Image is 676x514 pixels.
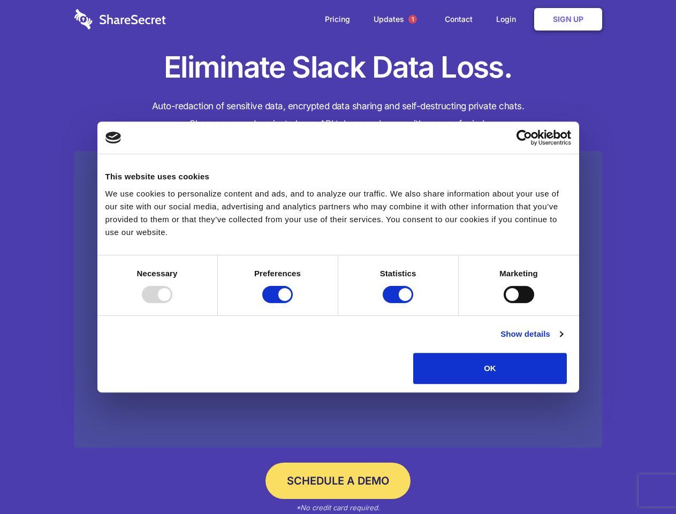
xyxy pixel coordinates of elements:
a: Login [485,3,532,36]
div: We use cookies to personalize content and ads, and to analyze our traffic. We also share informat... [105,187,571,239]
a: Show details [500,328,563,341]
h1: Eliminate Slack Data Loss. [74,48,602,87]
img: logo-wordmark-white-trans-d4663122ce5f474addd5e946df7df03e33cb6a1c49d2221995e7729f52c070b2.svg [74,9,166,29]
strong: Marketing [499,269,538,278]
div: This website uses cookies [105,170,571,183]
strong: Preferences [254,269,301,278]
img: logo [105,132,121,143]
h4: Auto-redaction of sensitive data, encrypted data sharing and self-destructing private chats. Shar... [74,97,602,133]
strong: Statistics [380,269,416,278]
a: Usercentrics Cookiebot - opens in a new window [477,130,571,146]
a: Contact [434,3,483,36]
a: Wistia video thumbnail [74,151,602,448]
em: *No credit card required. [296,503,380,512]
span: 1 [408,15,417,24]
a: Schedule a Demo [265,463,411,499]
a: Pricing [314,3,361,36]
button: OK [413,353,567,384]
a: Sign Up [534,8,602,31]
strong: Necessary [137,269,178,278]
